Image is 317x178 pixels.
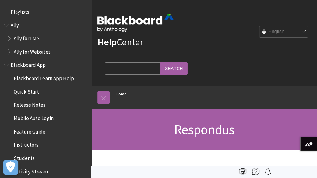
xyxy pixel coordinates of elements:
[14,47,50,55] span: Ally for Websites
[14,126,45,135] span: Feature Guide
[4,20,88,57] nav: Book outline for Anthology Ally Help
[14,166,48,175] span: Activity Stream
[14,87,39,95] span: Quick Start
[97,14,174,32] img: Blackboard by Anthology
[264,168,271,175] img: Follow this page
[97,36,143,48] a: HelpCenter
[14,153,35,161] span: Students
[14,73,74,81] span: Blackboard Learn App Help
[11,60,46,68] span: Blackboard App
[11,7,29,15] span: Playlists
[14,33,40,41] span: Ally for LMS
[259,26,308,38] select: Site Language Selector
[3,160,18,175] button: Open Preferences
[252,168,259,175] img: More help
[160,62,188,74] input: Search
[239,168,246,175] img: Print
[4,7,88,17] nav: Book outline for Playlists
[174,121,234,138] span: Respondus
[14,113,53,121] span: Mobile Auto Login
[116,90,127,98] a: Home
[14,100,45,108] span: Release Notes
[11,20,19,28] span: Ally
[97,36,117,48] strong: Help
[14,140,38,148] span: Instructors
